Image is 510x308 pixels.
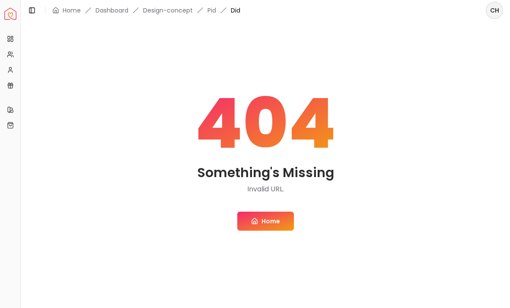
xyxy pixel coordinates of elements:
[197,165,334,181] h2: Something's Missing
[487,3,502,18] span: CH
[195,89,336,158] span: 404
[96,6,128,15] a: Dashboard
[63,6,81,15] a: Home
[4,8,16,20] img: Spacejoy Logo
[231,6,240,15] span: Did
[143,6,193,15] a: Design-concept
[237,212,294,231] a: Home
[4,8,16,20] a: Spacejoy
[247,184,284,194] p: Invalid URL.
[207,6,216,15] a: Pid
[486,2,503,19] button: CH
[52,6,240,15] nav: breadcrumb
